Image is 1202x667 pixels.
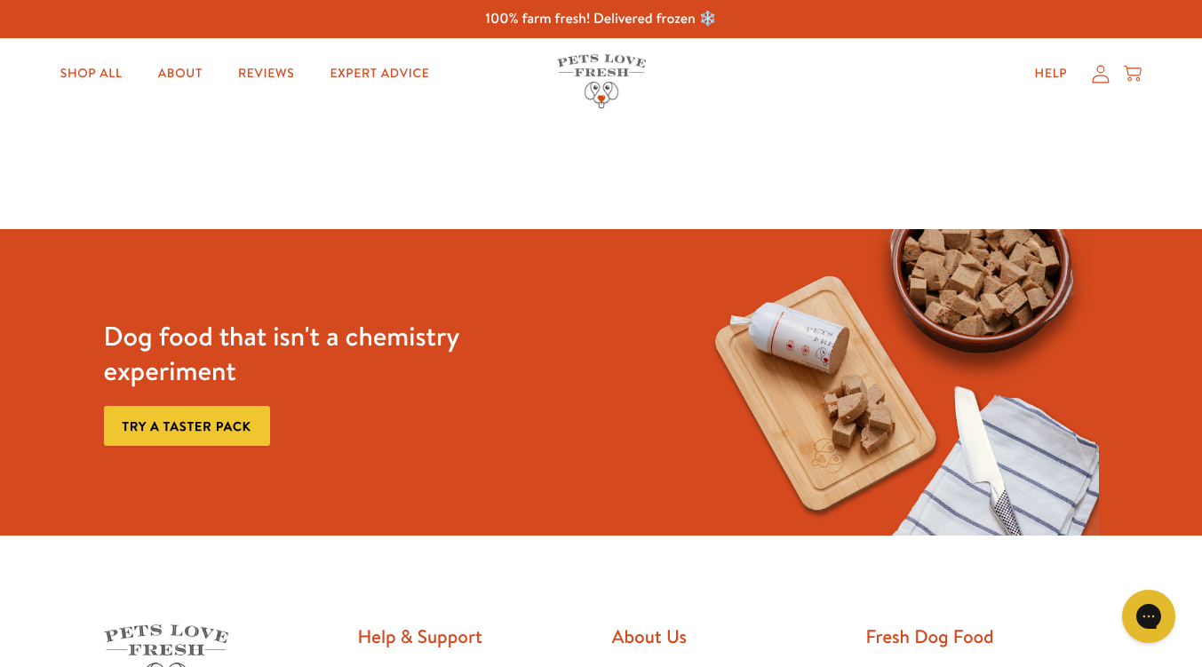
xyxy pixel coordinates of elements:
[557,54,646,108] img: Pets Love Fresh
[104,319,510,388] h3: Dog food that isn't a chemistry experiment
[144,56,217,91] a: About
[358,624,591,648] h2: Help & Support
[692,229,1098,536] img: Fussy
[224,56,308,91] a: Reviews
[315,56,443,91] a: Expert Advice
[612,624,845,648] h2: About Us
[866,624,1099,648] h2: Fresh Dog Food
[1021,56,1082,91] a: Help
[104,406,270,446] a: Try a taster pack
[1113,584,1184,649] iframe: Gorgias live chat messenger
[46,56,137,91] a: Shop All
